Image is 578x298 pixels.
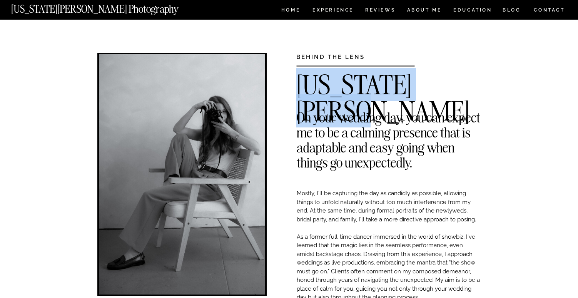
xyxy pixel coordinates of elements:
[365,8,394,14] a: REVIEWS
[296,72,481,84] h2: [US_STATE][PERSON_NAME]
[297,110,481,121] h2: On your wedding day, you can expect me to be a calming presence that is adaptable and easy going ...
[11,4,204,10] a: [US_STATE][PERSON_NAME] Photography
[407,8,442,14] a: ABOUT ME
[280,8,302,14] a: HOME
[296,53,391,59] h3: BEHIND THE LENS
[533,6,565,14] a: CONTACT
[503,8,521,14] a: BLOG
[453,8,493,14] a: EDUCATION
[312,8,353,14] a: Experience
